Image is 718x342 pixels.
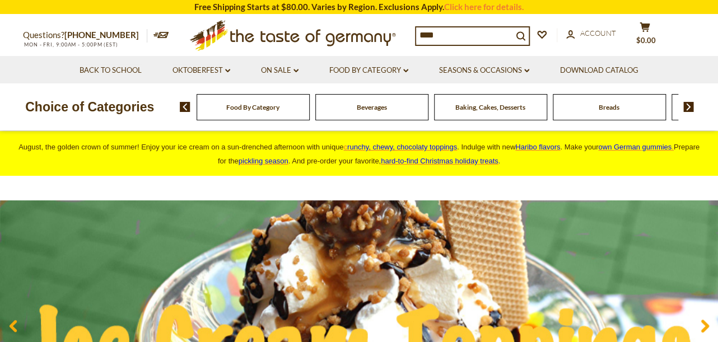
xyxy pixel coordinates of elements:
a: Seasons & Occasions [439,64,529,77]
a: Food By Category [329,64,408,77]
img: next arrow [683,102,694,112]
button: $0.00 [628,22,661,50]
a: own German gummies. [598,143,673,151]
a: Beverages [357,103,387,111]
a: Back to School [80,64,142,77]
span: runchy, chewy, chocolaty toppings [347,143,457,151]
span: . [381,157,500,165]
a: Oktoberfest [172,64,230,77]
a: crunchy, chewy, chocolaty toppings [343,143,457,151]
span: August, the golden crown of summer! Enjoy your ice cream on a sun-drenched afternoon with unique ... [18,143,700,165]
a: Account [566,27,616,40]
p: Questions? [23,28,147,43]
span: $0.00 [636,36,656,45]
a: Baking, Cakes, Desserts [455,103,525,111]
a: [PHONE_NUMBER] [64,30,139,40]
img: previous arrow [180,102,190,112]
a: Breads [599,103,619,111]
a: Click here for details. [444,2,524,12]
span: own German gummies [598,143,672,151]
a: hard-to-find Christmas holiday treats [381,157,498,165]
a: Haribo flavors [515,143,560,151]
a: On Sale [261,64,299,77]
span: Account [580,29,616,38]
a: Food By Category [226,103,279,111]
a: Download Catalog [560,64,638,77]
a: pickling season [239,157,288,165]
span: MON - FRI, 9:00AM - 5:00PM (EST) [23,41,118,48]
